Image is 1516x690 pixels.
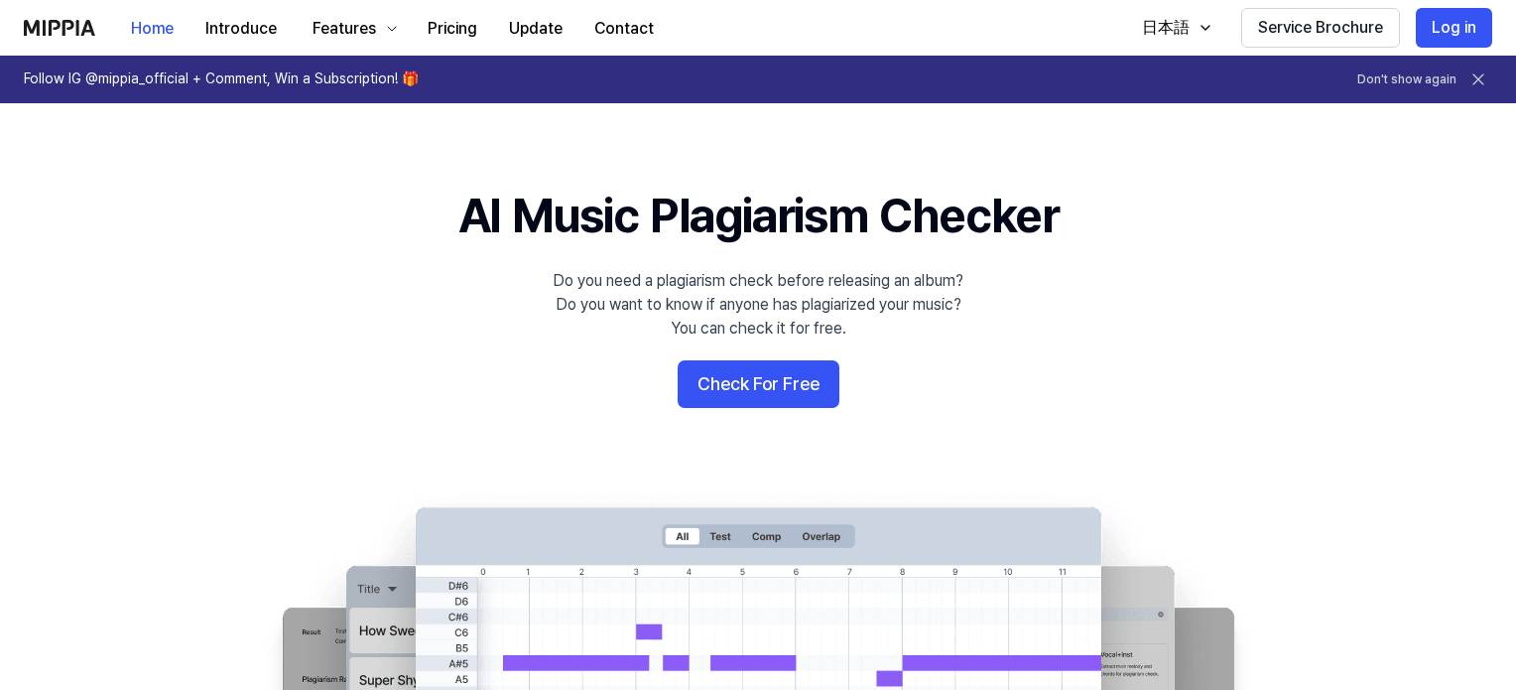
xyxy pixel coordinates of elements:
[1122,8,1225,48] button: 日本語
[189,9,293,49] button: Introduce
[293,9,412,49] button: Features
[493,1,578,56] a: Update
[309,17,380,41] div: Features
[1138,16,1194,40] div: 日本語
[578,9,670,49] button: Contact
[24,20,95,36] img: logo
[24,69,419,89] h1: Follow IG @mippia_official + Comment, Win a Subscription! 🎁
[1416,8,1492,48] button: Log in
[412,9,493,49] button: Pricing
[458,183,1059,249] h1: AI Music Plagiarism Checker
[1357,71,1456,88] button: Don't show again
[115,1,189,56] a: Home
[493,9,578,49] button: Update
[678,360,839,408] button: Check For Free
[115,9,189,49] button: Home
[1241,8,1400,48] button: Service Brochure
[553,269,963,341] div: Do you need a plagiarism check before releasing an album? Do you want to know if anyone has plagi...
